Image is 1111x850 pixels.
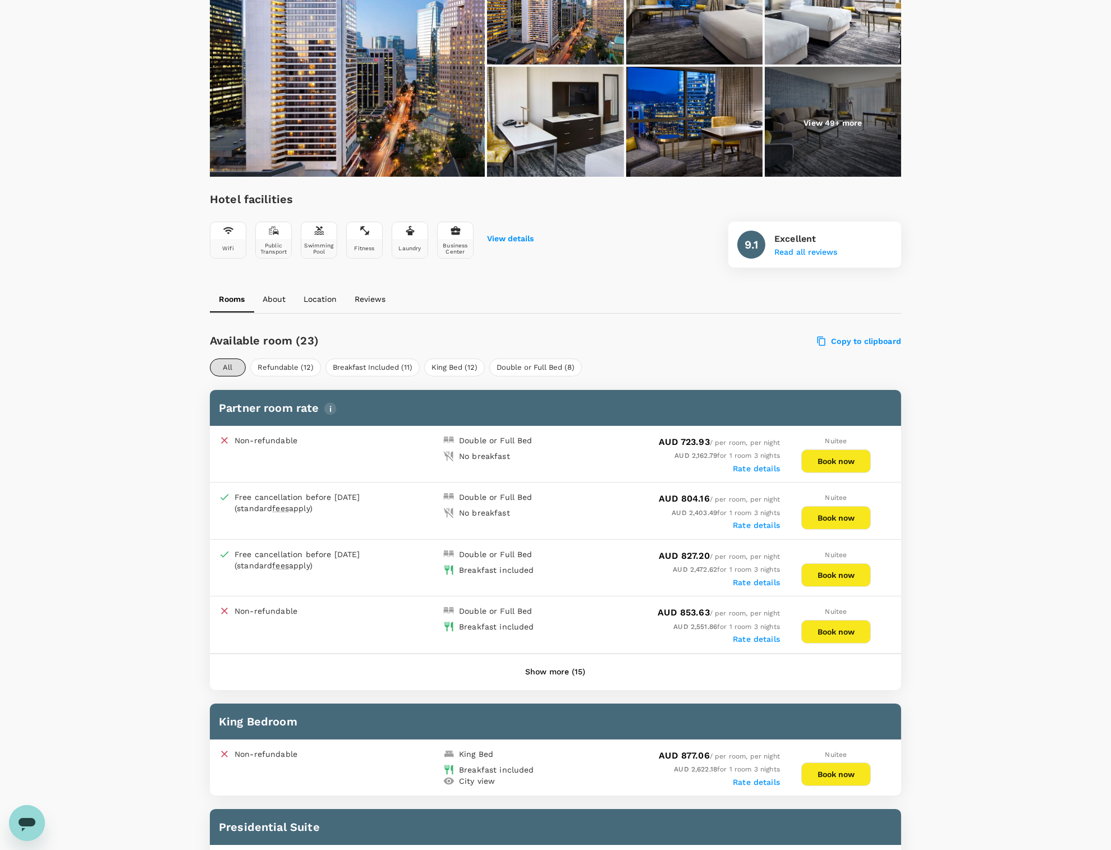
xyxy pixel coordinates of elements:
button: Double or Full Bed (8) [489,359,582,376]
button: Book now [801,506,871,530]
button: Book now [801,762,871,786]
span: AUD 2,472.62 [673,566,717,573]
span: AUD 877.06 [659,750,710,761]
label: Copy to clipboard [818,336,901,346]
p: Non-refundable [235,605,297,617]
label: Rate details [733,778,780,787]
div: Double or Full Bed [459,435,532,446]
span: AUD 804.16 [659,493,710,504]
div: Fitness [354,245,374,251]
span: AUD 2,403.49 [672,509,717,517]
span: Nuitee [825,751,847,759]
span: fees [272,504,289,513]
p: View 49+ more [804,117,862,128]
span: AUD 2,622.18 [674,765,717,773]
span: AUD 723.93 [659,437,710,447]
button: Read all reviews [774,248,837,257]
div: Free cancellation before [DATE] (standard apply) [235,491,386,514]
img: Suite [765,67,901,179]
span: AUD 853.63 [658,607,710,618]
button: All [210,359,246,376]
span: Nuitee [825,494,847,502]
button: View details [487,235,534,243]
button: King Bed (12) [424,359,485,376]
label: Rate details [733,464,780,473]
span: fees [272,561,289,570]
img: double-bed-icon [443,435,454,446]
span: Nuitee [825,437,847,445]
button: Book now [801,449,871,473]
div: Business Center [440,242,471,255]
label: Rate details [733,521,780,530]
div: Breakfast included [459,764,534,775]
button: Book now [801,620,871,644]
div: Double or Full Bed [459,605,532,617]
span: / per room, per night [659,752,780,760]
img: king-bed-icon [443,748,454,760]
img: info-tooltip-icon [324,402,337,415]
div: City view [459,775,495,787]
button: Breakfast Included (11) [325,359,420,376]
span: / per room, per night [658,609,780,617]
div: Public Transport [258,242,289,255]
p: Reviews [355,293,385,305]
p: Excellent [774,232,837,246]
div: Double or Full Bed [459,491,532,503]
img: double-bed-icon [443,549,454,560]
img: Guest Room [487,67,623,179]
div: Breakfast included [459,564,534,576]
h6: Presidential Suite [219,818,892,836]
button: Show more (15) [510,659,602,686]
span: AUD 827.20 [659,550,710,561]
button: Refundable (12) [250,359,321,376]
span: AUD 2,162.79 [674,452,717,460]
div: Free cancellation before [DATE] (standard apply) [235,549,386,571]
span: for 1 room 3 nights [673,566,780,573]
div: Swimming Pool [304,242,334,255]
div: Double or Full Bed [459,549,532,560]
h6: Available room (23) [210,332,611,350]
label: Rate details [733,635,780,644]
label: Rate details [733,578,780,587]
h6: 9.1 [745,236,758,254]
div: No breakfast [459,507,510,518]
div: King Bed [459,748,493,760]
iframe: Button to launch messaging window [9,805,45,841]
p: Non-refundable [235,748,297,760]
span: / per room, per night [659,553,780,560]
img: Guest Room [626,67,763,179]
span: for 1 room 3 nights [674,765,780,773]
span: for 1 room 3 nights [673,623,780,631]
div: No breakfast [459,451,510,462]
span: Nuitee [825,551,847,559]
p: Non-refundable [235,435,297,446]
h6: Hotel facilities [210,190,534,208]
span: for 1 room 3 nights [672,509,780,517]
p: Location [304,293,337,305]
img: double-bed-icon [443,605,454,617]
span: AUD 2,551.86 [673,623,717,631]
p: About [263,293,286,305]
p: Rooms [219,293,245,305]
h6: King Bedroom [219,713,892,730]
span: / per room, per night [659,439,780,447]
div: Laundry [398,245,421,251]
span: Nuitee [825,608,847,615]
span: for 1 room 3 nights [674,452,780,460]
img: double-bed-icon [443,491,454,503]
div: Wifi [222,245,234,251]
div: Breakfast included [459,621,534,632]
h6: Partner room rate [219,399,892,417]
span: / per room, per night [659,495,780,503]
button: Book now [801,563,871,587]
